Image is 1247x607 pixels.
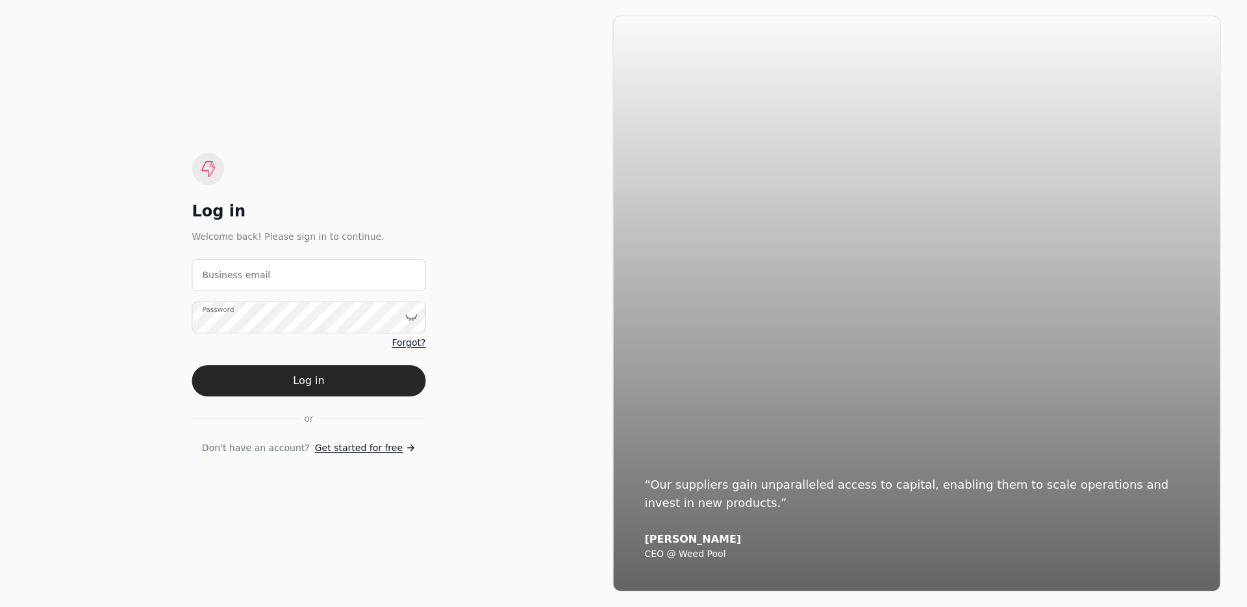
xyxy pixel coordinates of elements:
a: Get started for free [315,441,416,455]
div: Log in [192,201,425,222]
span: Don't have an account? [202,441,310,455]
div: Welcome back! Please sign in to continue. [192,229,425,244]
span: Get started for free [315,441,403,455]
span: or [304,412,313,426]
div: CEO @ Weed Pool [644,549,1189,560]
label: Password [202,304,234,315]
div: [PERSON_NAME] [644,533,1189,546]
a: Forgot? [392,336,425,350]
div: “Our suppliers gain unparalleled access to capital, enabling them to scale operations and invest ... [644,476,1189,512]
button: Log in [192,365,425,396]
label: Business email [202,268,270,282]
